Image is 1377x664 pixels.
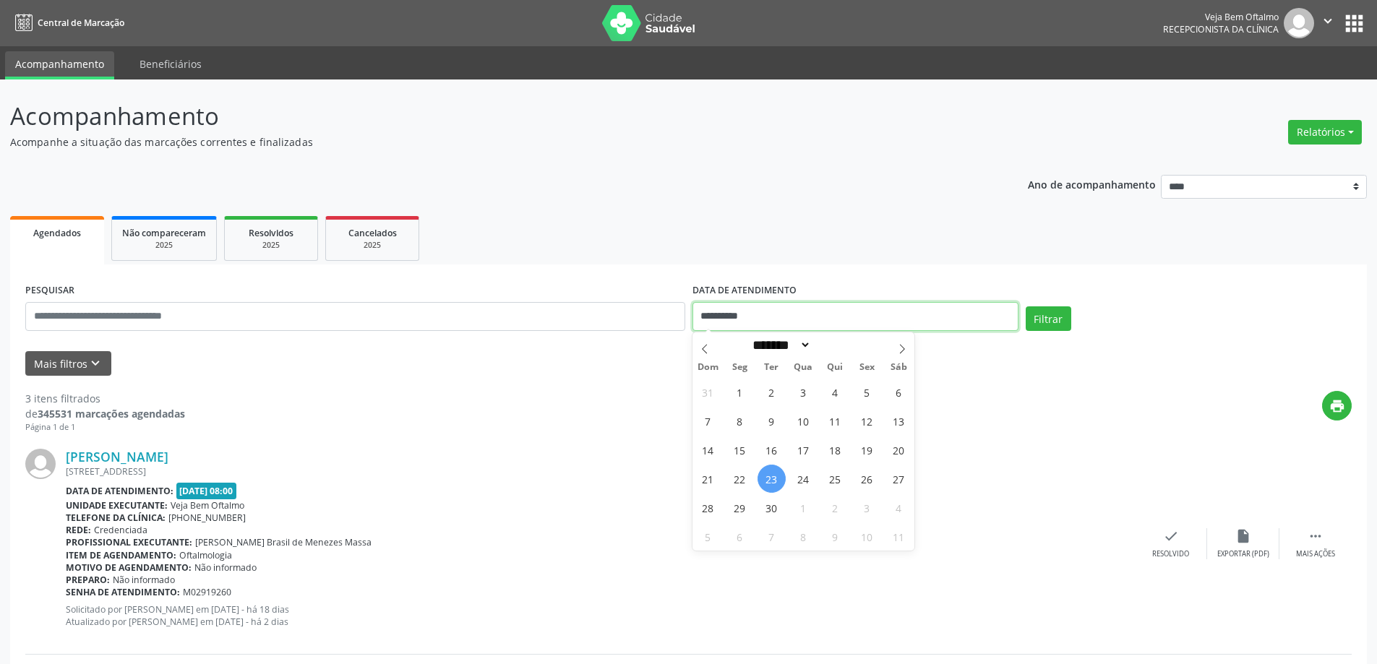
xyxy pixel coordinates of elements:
span: Não informado [194,561,257,574]
span: Cancelados [348,227,397,239]
span: Qui [819,363,851,372]
div: 2025 [122,240,206,251]
input: Year [811,337,859,353]
img: img [25,449,56,479]
span: Setembro 22, 2025 [726,465,754,493]
div: Resolvido [1152,549,1189,559]
span: Qua [787,363,819,372]
span: Central de Marcação [38,17,124,29]
span: Outubro 1, 2025 [789,493,818,522]
i: print [1329,398,1345,414]
span: Outubro 7, 2025 [758,522,786,551]
span: Setembro 18, 2025 [821,436,849,464]
b: Unidade executante: [66,499,168,512]
span: Setembro 30, 2025 [758,493,786,522]
b: Preparo: [66,574,110,586]
span: Agosto 31, 2025 [694,378,722,406]
select: Month [748,337,812,353]
span: Outubro 8, 2025 [789,522,818,551]
button: Filtrar [1026,306,1071,331]
span: Setembro 8, 2025 [726,407,754,435]
div: 2025 [235,240,307,251]
span: Veja Bem Oftalmo [171,499,244,512]
span: Ter [755,363,787,372]
span: Resolvidos [249,227,293,239]
span: Setembro 9, 2025 [758,407,786,435]
span: Setembro 15, 2025 [726,436,754,464]
span: Outubro 11, 2025 [885,522,913,551]
i:  [1320,13,1336,29]
span: Setembro 20, 2025 [885,436,913,464]
p: Solicitado por [PERSON_NAME] em [DATE] - há 18 dias Atualizado por [PERSON_NAME] em [DATE] - há 2... [66,603,1135,628]
b: Data de atendimento: [66,485,173,497]
span: Dom [692,363,724,372]
span: Não compareceram [122,227,206,239]
b: Profissional executante: [66,536,192,548]
div: 3 itens filtrados [25,391,185,406]
span: Setembro 23, 2025 [758,465,786,493]
div: Exportar (PDF) [1217,549,1269,559]
a: Beneficiários [129,51,212,77]
span: Setembro 26, 2025 [853,465,881,493]
a: Acompanhamento [5,51,114,79]
span: [PHONE_NUMBER] [168,512,246,524]
b: Item de agendamento: [66,549,176,561]
button:  [1314,8,1342,38]
span: Não informado [113,574,175,586]
a: [PERSON_NAME] [66,449,168,465]
span: Sáb [883,363,914,372]
div: Mais ações [1296,549,1335,559]
button: apps [1342,11,1367,36]
span: Setembro 14, 2025 [694,436,722,464]
span: Outubro 4, 2025 [885,493,913,522]
span: [PERSON_NAME] Brasil de Menezes Massa [195,536,372,548]
span: Recepcionista da clínica [1163,23,1279,35]
span: Setembro 4, 2025 [821,378,849,406]
span: Agendados [33,227,81,239]
span: Outubro 2, 2025 [821,493,849,522]
strong: 345531 marcações agendadas [38,407,185,421]
span: Setembro 12, 2025 [853,407,881,435]
span: Setembro 25, 2025 [821,465,849,493]
div: de [25,406,185,421]
span: Outubro 10, 2025 [853,522,881,551]
span: Setembro 21, 2025 [694,465,722,493]
span: Setembro 6, 2025 [885,378,913,406]
p: Ano de acompanhamento [1028,175,1156,193]
span: Outubro 3, 2025 [853,493,881,522]
button: Relatórios [1288,120,1362,145]
i: insert_drive_file [1235,528,1251,544]
img: img [1284,8,1314,38]
span: Oftalmologia [179,549,232,561]
span: Setembro 27, 2025 [885,465,913,493]
p: Acompanhamento [10,98,960,134]
span: [DATE] 08:00 [176,483,237,499]
label: PESQUISAR [25,280,74,302]
span: Setembro 29, 2025 [726,493,754,522]
span: Setembro 5, 2025 [853,378,881,406]
span: Setembro 2, 2025 [758,378,786,406]
div: [STREET_ADDRESS] [66,465,1135,478]
p: Acompanhe a situação das marcações correntes e finalizadas [10,134,960,150]
i: keyboard_arrow_down [87,355,103,371]
span: Setembro 13, 2025 [885,407,913,435]
button: print [1322,391,1352,421]
span: Setembro 19, 2025 [853,436,881,464]
i: check [1163,528,1179,544]
span: Setembro 17, 2025 [789,436,818,464]
span: Outubro 5, 2025 [694,522,722,551]
span: Setembro 10, 2025 [789,407,818,435]
button: Mais filtroskeyboard_arrow_down [25,351,111,376]
span: Setembro 7, 2025 [694,407,722,435]
span: Seg [724,363,755,372]
span: Setembro 28, 2025 [694,493,722,522]
span: Setembro 11, 2025 [821,407,849,435]
span: Outubro 6, 2025 [726,522,754,551]
span: Sex [851,363,883,372]
b: Rede: [66,524,91,536]
div: Veja Bem Oftalmo [1163,11,1279,23]
span: M02919260 [183,586,231,598]
b: Telefone da clínica: [66,512,166,524]
a: Central de Marcação [10,11,124,35]
label: DATA DE ATENDIMENTO [692,280,797,302]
